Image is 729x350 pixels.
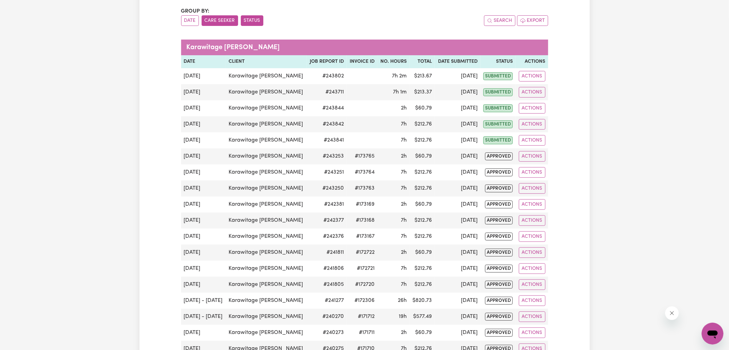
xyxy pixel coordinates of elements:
[307,213,347,229] td: # 242377
[435,213,480,229] td: [DATE]
[181,309,226,325] td: [DATE] - [DATE]
[519,231,545,242] button: Actions
[401,202,407,207] span: 2 hours
[401,170,407,175] span: 7 hours
[226,180,307,196] td: Karawitage [PERSON_NAME]
[181,245,226,261] td: [DATE]
[410,100,435,116] td: $ 60.79
[410,261,435,277] td: $ 212.76
[484,15,515,26] button: Search
[410,180,435,196] td: $ 212.76
[307,132,347,148] td: # 243841
[435,164,480,180] td: [DATE]
[519,103,545,114] button: Actions
[480,55,515,68] th: Status
[485,313,513,321] span: approved
[665,306,679,320] iframe: Close message
[181,40,548,55] caption: Karawitage [PERSON_NAME]
[485,265,513,273] span: approved
[435,68,480,84] td: [DATE]
[307,229,347,245] td: # 242376
[181,55,226,68] th: Date
[485,169,513,176] span: approved
[307,293,347,309] td: # 241277
[307,180,347,196] td: # 243250
[181,261,226,277] td: [DATE]
[226,213,307,229] td: Karawitage [PERSON_NAME]
[519,151,545,162] button: Actions
[519,327,545,338] button: Actions
[435,325,480,341] td: [DATE]
[347,148,377,164] td: #173765
[410,116,435,132] td: $ 212.76
[347,293,377,309] td: #172306
[226,100,307,116] td: Karawitage [PERSON_NAME]
[517,15,548,26] button: Export
[435,293,480,309] td: [DATE]
[485,217,513,224] span: approved
[307,261,347,277] td: # 241806
[181,277,226,293] td: [DATE]
[347,164,377,180] td: #173764
[377,55,409,68] th: No. Hours
[519,87,545,98] button: Actions
[202,15,238,26] button: sort invoices by care seeker
[347,213,377,229] td: #173168
[181,180,226,196] td: [DATE]
[398,298,407,303] span: 26 hours
[181,148,226,164] td: [DATE]
[347,325,377,341] td: #171711
[392,73,407,79] span: 7 hours 2 minutes
[519,71,545,82] button: Actions
[307,84,347,100] td: # 243711
[307,196,347,213] td: # 242381
[226,261,307,277] td: Karawitage [PERSON_NAME]
[410,55,435,68] th: Total
[307,164,347,180] td: # 243251
[226,309,307,325] td: Karawitage [PERSON_NAME]
[226,164,307,180] td: Karawitage [PERSON_NAME]
[226,68,307,84] td: Karawitage [PERSON_NAME]
[485,329,513,337] span: approved
[435,245,480,261] td: [DATE]
[401,218,407,223] span: 7 hours
[485,297,513,305] span: approved
[181,68,226,84] td: [DATE]
[226,116,307,132] td: Karawitage [PERSON_NAME]
[226,196,307,213] td: Karawitage [PERSON_NAME]
[241,15,263,26] button: sort invoices by paid status
[401,234,407,239] span: 7 hours
[483,72,513,80] span: submitted
[181,293,226,309] td: [DATE] - [DATE]
[347,229,377,245] td: #173167
[307,116,347,132] td: # 243842
[307,309,347,325] td: # 240270
[393,89,407,95] span: 7 hours 1 minute
[181,132,226,148] td: [DATE]
[347,55,377,68] th: Invoice ID
[410,132,435,148] td: $ 212.76
[483,104,513,112] span: submitted
[226,325,307,341] td: Karawitage [PERSON_NAME]
[181,196,226,213] td: [DATE]
[307,325,347,341] td: # 240273
[435,116,480,132] td: [DATE]
[226,132,307,148] td: Karawitage [PERSON_NAME]
[435,229,480,245] td: [DATE]
[485,249,513,257] span: approved
[347,196,377,213] td: #173169
[435,180,480,196] td: [DATE]
[410,213,435,229] td: $ 212.76
[435,196,480,213] td: [DATE]
[226,245,307,261] td: Karawitage [PERSON_NAME]
[347,309,377,325] td: #171712
[226,277,307,293] td: Karawitage [PERSON_NAME]
[181,116,226,132] td: [DATE]
[401,105,407,111] span: 2 hours
[519,247,545,258] button: Actions
[181,84,226,100] td: [DATE]
[181,164,226,180] td: [DATE]
[181,325,226,341] td: [DATE]
[410,148,435,164] td: $ 60.79
[401,282,407,287] span: 7 hours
